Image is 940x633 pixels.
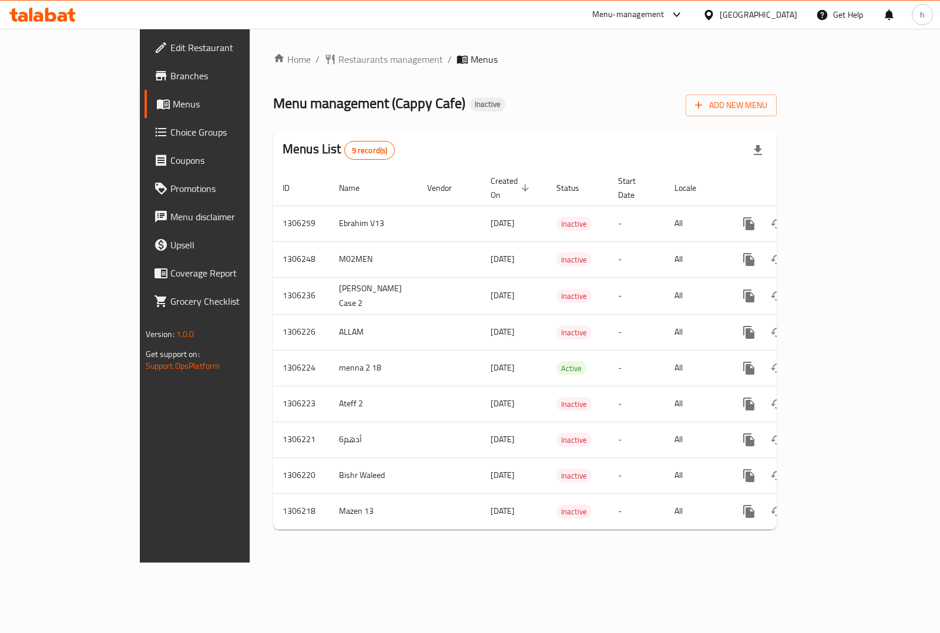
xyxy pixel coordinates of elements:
[491,288,515,303] span: [DATE]
[273,350,330,386] td: 1306224
[491,174,533,202] span: Created On
[173,97,287,111] span: Menus
[665,457,726,493] td: All
[145,203,297,231] a: Menu disclaimer
[491,251,515,267] span: [DATE]
[609,206,665,241] td: -
[176,326,194,342] span: 1.0.0
[145,62,297,90] a: Branches
[448,52,452,66] li: /
[735,354,763,382] button: more
[665,350,726,386] td: All
[273,314,330,350] td: 1306226
[609,241,665,277] td: -
[273,241,330,277] td: 1306248
[609,422,665,457] td: -
[556,397,592,411] div: Inactive
[763,245,791,274] button: Change Status
[556,217,592,231] span: Inactive
[763,282,791,310] button: Change Status
[665,386,726,422] td: All
[609,493,665,529] td: -
[273,422,330,457] td: 1306221
[609,314,665,350] td: -
[330,206,418,241] td: Ebrahim V13
[763,497,791,526] button: Change Status
[146,358,220,373] a: Support.OpsPlatform
[763,210,791,238] button: Change Status
[273,90,465,116] span: Menu management ( Cappy Cafe )
[145,90,297,118] a: Menus
[273,206,330,241] td: 1306259
[491,324,515,339] span: [DATE]
[735,497,763,526] button: more
[920,8,925,21] span: h
[491,396,515,411] span: [DATE]
[735,282,763,310] button: more
[665,422,726,457] td: All
[609,277,665,314] td: -
[735,245,763,274] button: more
[763,390,791,418] button: Change Status
[720,8,797,21] div: [GEOGRAPHIC_DATA]
[324,52,443,66] a: Restaurants management
[695,98,767,113] span: Add New Menu
[145,231,297,259] a: Upsell
[170,125,287,139] span: Choice Groups
[344,141,395,160] div: Total records count
[170,69,287,83] span: Branches
[145,259,297,287] a: Coverage Report
[283,181,305,195] span: ID
[556,181,595,195] span: Status
[491,467,515,483] span: [DATE]
[744,136,772,164] div: Export file
[330,314,418,350] td: ALLAM
[471,52,498,66] span: Menus
[556,289,592,303] div: Inactive
[665,206,726,241] td: All
[330,457,418,493] td: Bishr Waleed
[145,33,297,62] a: Edit Restaurant
[556,433,592,447] div: Inactive
[170,294,287,308] span: Grocery Checklist
[145,118,297,146] a: Choice Groups
[273,170,857,530] table: enhanced table
[330,277,418,314] td: [PERSON_NAME] Case 2
[145,287,297,315] a: Grocery Checklist
[556,326,592,339] span: Inactive
[665,314,726,350] td: All
[556,469,592,483] span: Inactive
[556,362,586,375] span: Active
[273,386,330,422] td: 1306223
[763,354,791,382] button: Change Status
[339,181,375,195] span: Name
[763,462,791,490] button: Change Status
[273,277,330,314] td: 1306236
[735,210,763,238] button: more
[330,350,418,386] td: menna 2 18
[735,318,763,346] button: more
[170,41,287,55] span: Edit Restaurant
[735,462,763,490] button: more
[273,52,777,66] nav: breadcrumb
[330,241,418,277] td: M02MEN
[735,390,763,418] button: more
[338,52,443,66] span: Restaurants management
[427,181,467,195] span: Vendor
[170,210,287,224] span: Menu disclaimer
[146,346,200,362] span: Get support on:
[592,8,664,22] div: Menu-management
[763,318,791,346] button: Change Status
[609,350,665,386] td: -
[330,493,418,529] td: Mazen 13
[491,216,515,231] span: [DATE]
[686,95,777,116] button: Add New Menu
[170,153,287,167] span: Coupons
[170,181,287,196] span: Promotions
[330,422,418,457] td: أدهم6
[618,174,651,202] span: Start Date
[470,99,505,109] span: Inactive
[556,504,592,518] div: Inactive
[556,398,592,411] span: Inactive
